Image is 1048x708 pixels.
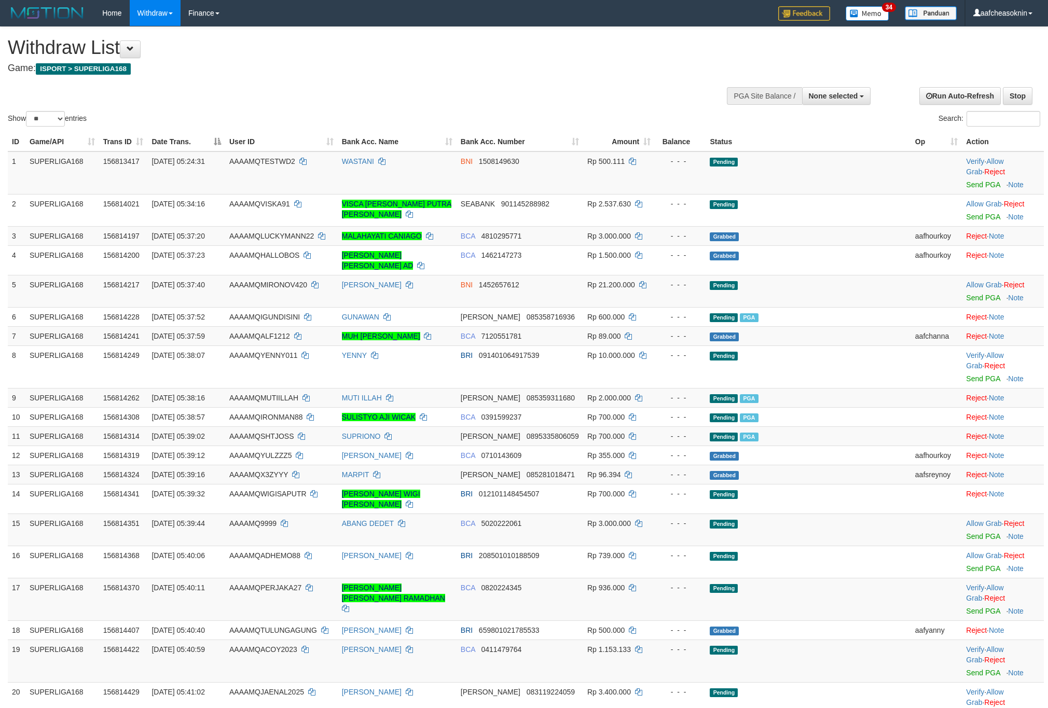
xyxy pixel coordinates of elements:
td: aafhourkoy [911,245,962,275]
a: Reject [984,594,1005,602]
a: Reject [966,451,987,460]
span: 156814241 [103,332,140,340]
a: Reject [984,698,1005,706]
span: [DATE] 05:39:02 [151,432,204,440]
a: Note [989,626,1004,634]
span: · [966,200,1003,208]
span: Rp 700.000 [587,490,625,498]
a: Allow Grab [966,281,1001,289]
td: · [962,513,1044,546]
span: Rp 21.200.000 [587,281,635,289]
img: Feedback.jpg [778,6,830,21]
th: Op: activate to sort column ascending [911,132,962,151]
td: · [962,546,1044,578]
span: Copy 0710143609 to clipboard [481,451,522,460]
td: SUPERLIGA168 [25,194,99,226]
span: Rp 700.000 [587,413,625,421]
a: MALAHAYATI CANIAGO [342,232,422,240]
a: Reject [966,332,987,340]
span: · [966,281,1003,289]
a: Reject [1004,519,1025,527]
a: ABANG DEDET [342,519,394,527]
span: Pending [710,158,738,166]
span: AAAAMQYENNY011 [229,351,298,359]
span: · [966,157,1003,176]
th: Amount: activate to sort column ascending [583,132,655,151]
a: [PERSON_NAME] [342,281,402,289]
span: AAAAMQWIGISAPUTR [229,490,307,498]
a: Reject [966,394,987,402]
span: Rp 1.500.000 [587,251,631,259]
span: [DATE] 05:37:20 [151,232,204,240]
div: - - - [659,231,701,241]
span: BCA [461,251,475,259]
label: Search: [939,111,1040,127]
span: BRI [461,351,473,359]
a: Note [989,332,1004,340]
td: 2 [8,194,25,226]
a: Send PGA [966,374,1000,383]
span: AAAAMQIRONMAN88 [229,413,303,421]
a: Stop [1003,87,1032,105]
td: · [962,326,1044,345]
span: 156814197 [103,232,140,240]
span: BCA [461,413,475,421]
a: VISCA [PERSON_NAME] PUTRA [PERSON_NAME] [342,200,452,218]
td: · · [962,151,1044,195]
a: Note [989,232,1004,240]
a: [PERSON_NAME] WIGI [PERSON_NAME] [342,490,420,508]
span: 156814319 [103,451,140,460]
span: [DATE] 05:39:16 [151,470,204,479]
span: AAAAMQHALLOBOS [229,251,299,259]
td: SUPERLIGA168 [25,307,99,326]
span: Copy 7120551781 to clipboard [481,332,522,340]
span: [DATE] 05:34:16 [151,200,204,208]
th: Trans ID: activate to sort column ascending [99,132,148,151]
span: Copy 901145288982 to clipboard [501,200,549,208]
a: Verify [966,584,984,592]
div: - - - [659,518,701,529]
span: [PERSON_NAME] [461,470,520,479]
span: 156814200 [103,251,140,259]
span: None selected [809,92,858,100]
span: Copy 0391599237 to clipboard [481,413,522,421]
a: Allow Grab [966,584,1003,602]
a: Note [989,432,1004,440]
span: Rp 3.000.000 [587,519,631,527]
a: Verify [966,645,984,654]
span: [DATE] 05:39:32 [151,490,204,498]
a: Note [989,394,1004,402]
h4: Game: [8,63,688,74]
a: Note [1008,564,1024,573]
td: 12 [8,446,25,465]
span: AAAAMQLUCKYMANN22 [229,232,314,240]
div: - - - [659,450,701,461]
span: Copy 1462147273 to clipboard [481,251,522,259]
span: 156814324 [103,470,140,479]
a: Note [1008,532,1024,540]
img: panduan.png [905,6,957,20]
span: [DATE] 05:37:23 [151,251,204,259]
td: SUPERLIGA168 [25,388,99,407]
div: - - - [659,412,701,422]
span: 156814262 [103,394,140,402]
span: Marked by aafandaneth [740,394,758,403]
td: SUPERLIGA168 [25,446,99,465]
span: Copy 012101148454507 to clipboard [479,490,540,498]
span: [PERSON_NAME] [461,313,520,321]
a: Note [989,313,1004,321]
a: Reject [966,313,987,321]
span: Copy 1452657612 to clipboard [479,281,519,289]
span: Copy 208501010188509 to clipboard [479,551,540,560]
span: Rp 355.000 [587,451,625,460]
td: SUPERLIGA168 [25,513,99,546]
a: Send PGA [966,607,1000,615]
td: SUPERLIGA168 [25,226,99,245]
span: Rp 500.111 [587,157,625,165]
div: - - - [659,550,701,561]
a: [PERSON_NAME] [PERSON_NAME] AD [342,251,413,270]
label: Show entries [8,111,87,127]
a: Note [989,251,1004,259]
span: Rp 3.000.000 [587,232,631,240]
td: SUPERLIGA168 [25,465,99,484]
